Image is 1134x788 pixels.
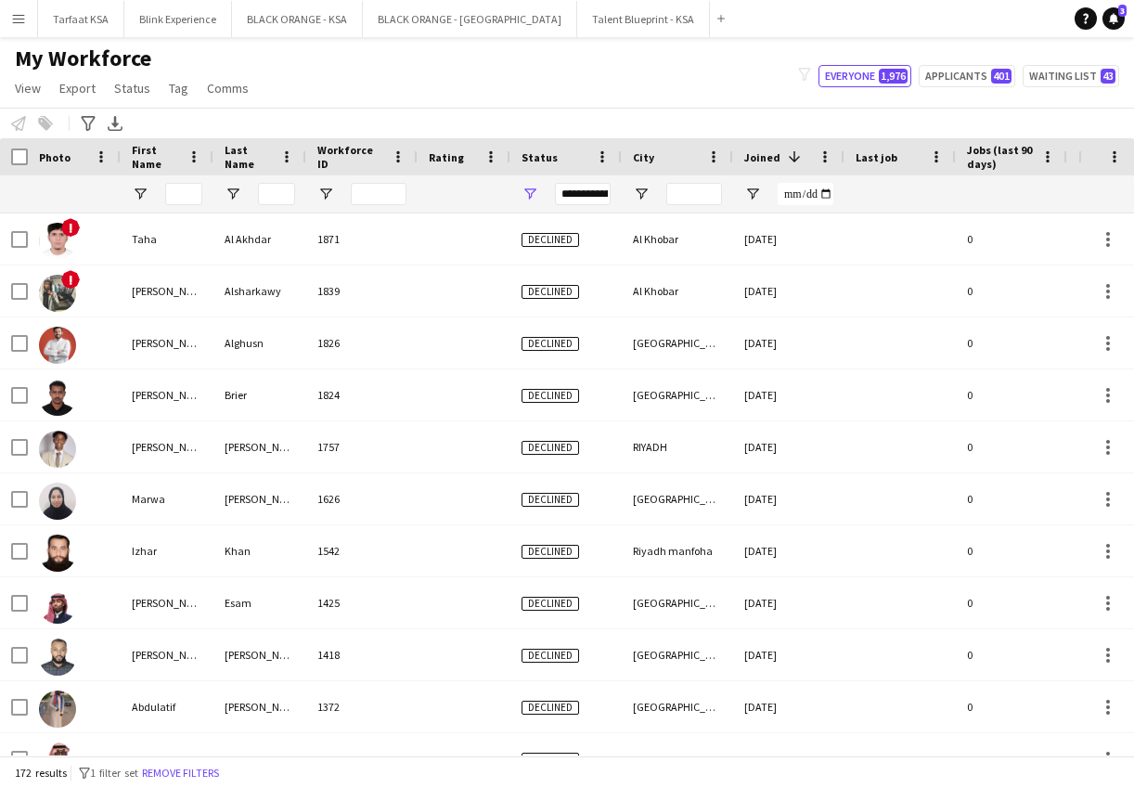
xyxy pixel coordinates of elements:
span: Declined [522,337,579,351]
span: Declined [522,389,579,403]
div: Riyadh manfoha [622,525,733,576]
button: BLACK ORANGE - [GEOGRAPHIC_DATA] [363,1,577,37]
div: 1824 [306,369,418,420]
span: 3 [1118,5,1127,17]
span: My Workforce [15,45,151,72]
input: First Name Filter Input [165,183,202,205]
a: Export [52,76,103,100]
div: 0 [956,473,1067,524]
div: 0 [956,265,1067,316]
span: Declined [522,233,579,247]
img: Marwa Mohammed [39,483,76,520]
div: Izhar [121,525,213,576]
div: [GEOGRAPHIC_DATA] [622,681,733,732]
div: 0 [956,733,1067,784]
div: Khan [213,525,306,576]
div: Al Khobar [622,265,733,316]
span: Joined [744,150,780,164]
img: Ayman Brier [39,379,76,416]
div: [DATE] [733,421,844,472]
div: [DATE] [733,525,844,576]
div: Esam [213,577,306,628]
div: 1372 [306,681,418,732]
span: Tag [169,80,188,97]
span: Status [522,150,558,164]
img: Izhar Khan [39,535,76,572]
span: Declined [522,701,579,715]
span: 1,976 [879,69,908,84]
span: Declined [522,493,579,507]
span: 1 filter set [90,766,138,780]
app-action-btn: Export XLSX [104,112,126,135]
a: Status [107,76,158,100]
div: RIYADH [622,421,733,472]
span: Export [59,80,96,97]
div: [GEOGRAPHIC_DATA] [622,369,733,420]
div: 0 [956,213,1067,265]
div: [GEOGRAPHIC_DATA] [622,577,733,628]
button: BLACK ORANGE - KSA [232,1,363,37]
div: Brier [213,369,306,420]
span: 401 [991,69,1012,84]
div: [PERSON_NAME] [121,629,213,680]
span: Declined [522,545,579,559]
span: Declined [522,753,579,767]
a: 3 [1102,7,1125,30]
div: Al Akhdar [213,213,306,265]
span: Declined [522,649,579,663]
span: Jobs (last 90 days) [967,143,1034,171]
div: 1542 [306,525,418,576]
img: Ahmed Esam [39,587,76,624]
button: Waiting list43 [1023,65,1119,87]
div: 1418 [306,629,418,680]
div: [GEOGRAPHIC_DATA] [622,733,733,784]
div: [GEOGRAPHIC_DATA] [622,629,733,680]
button: Open Filter Menu [132,186,148,202]
div: [DATE] [733,369,844,420]
div: 0 [956,317,1067,368]
div: [GEOGRAPHIC_DATA] [622,317,733,368]
div: Marwa [121,473,213,524]
button: Everyone1,976 [818,65,911,87]
span: ! [61,218,80,237]
div: [DATE] [733,213,844,265]
span: Last job [856,150,897,164]
img: Muhammed Salim [39,639,76,676]
img: Abdulatif Bushra [39,691,76,728]
span: Workforce ID [317,143,384,171]
img: Rayan Bakhit [39,743,76,780]
button: Open Filter Menu [317,186,334,202]
button: Open Filter Menu [633,186,650,202]
div: Al Khobar [622,213,733,265]
div: Alghusn [213,317,306,368]
div: [DATE] [733,473,844,524]
div: 0 [956,369,1067,420]
div: Bakhit [213,733,306,784]
div: Alsharkawy [213,265,306,316]
div: [DATE] [733,681,844,732]
div: Taha [121,213,213,265]
div: [GEOGRAPHIC_DATA] [622,473,733,524]
div: [PERSON_NAME] [121,369,213,420]
span: ! [61,270,80,289]
div: 0 [956,525,1067,576]
span: Last Name [225,143,273,171]
a: View [7,76,48,100]
div: 0 [956,681,1067,732]
span: Declined [522,441,579,455]
div: [PERSON_NAME] [121,577,213,628]
input: Joined Filter Input [778,183,833,205]
img: KHALID JAMEL [39,431,76,468]
span: Declined [522,597,579,611]
div: 1369 [306,733,418,784]
button: Open Filter Menu [225,186,241,202]
div: 1425 [306,577,418,628]
input: Workforce ID Filter Input [351,183,406,205]
div: [PERSON_NAME] [213,629,306,680]
div: Rayan [121,733,213,784]
div: 0 [956,421,1067,472]
div: 0 [956,629,1067,680]
button: Open Filter Menu [522,186,538,202]
app-action-btn: Advanced filters [77,112,99,135]
div: [DATE] [733,265,844,316]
